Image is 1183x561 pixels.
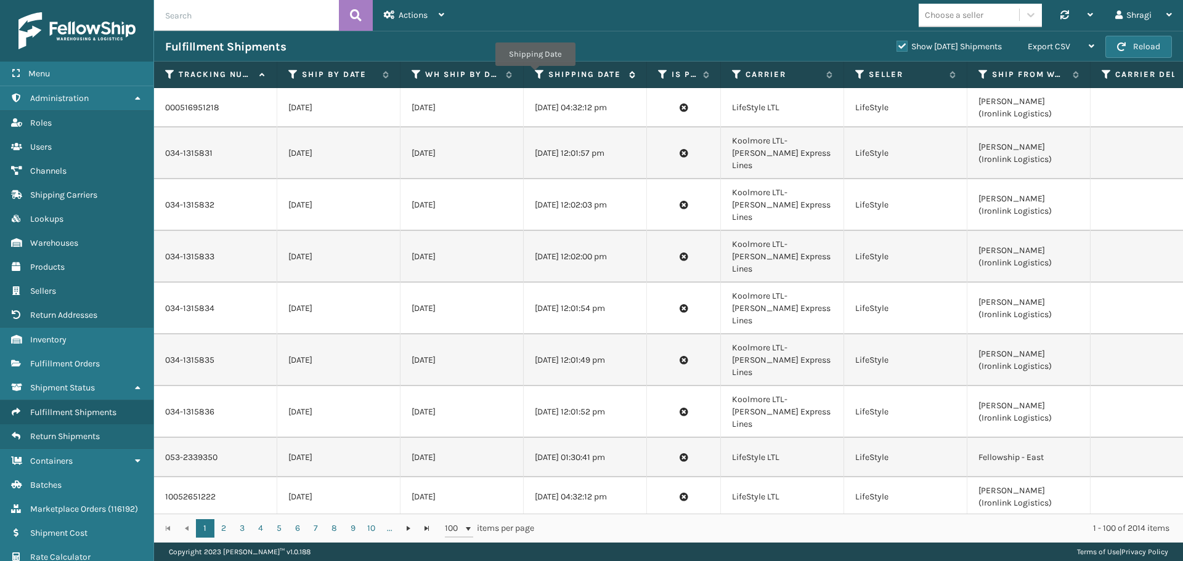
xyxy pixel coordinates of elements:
td: Koolmore LTL-[PERSON_NAME] Express Lines [721,283,844,334]
a: 8 [325,519,344,538]
td: [DATE] [400,283,524,334]
td: [DATE] 04:32:12 pm [524,88,647,127]
td: LifeStyle [844,477,967,517]
td: [PERSON_NAME] (Ironlink Logistics) [967,231,1091,283]
span: Go to the last page [422,523,432,533]
td: [DATE] [277,386,400,438]
a: Terms of Use [1077,547,1120,556]
button: Reload [1105,36,1172,58]
td: [DATE] [400,477,524,517]
td: [DATE] [277,179,400,231]
a: 4 [251,519,270,538]
td: LifeStyle [844,386,967,438]
a: 7 [307,519,325,538]
td: 053-2339350 [154,438,277,477]
span: items per page [445,519,535,538]
td: [DATE] [400,179,524,231]
td: 034-1315835 [154,334,277,386]
span: Containers [30,456,73,466]
img: logo [18,12,136,49]
td: LifeStyle LTL [721,477,844,517]
td: [DATE] [277,334,400,386]
a: 6 [288,519,307,538]
td: [DATE] 12:01:49 pm [524,334,647,386]
a: Go to the last page [418,519,436,538]
span: 100 [445,522,463,535]
span: Export CSV [1028,41,1070,52]
td: [DATE] [277,88,400,127]
td: [DATE] 01:30:41 pm [524,438,647,477]
label: Show [DATE] Shipments [896,41,1002,52]
a: Privacy Policy [1121,547,1168,556]
td: [DATE] [400,127,524,179]
td: [PERSON_NAME] (Ironlink Logistics) [967,127,1091,179]
a: 2 [214,519,233,538]
td: 034-1315836 [154,386,277,438]
td: [PERSON_NAME] (Ironlink Logistics) [967,386,1091,438]
span: Shipment Status [30,382,95,393]
span: Shipment Cost [30,528,87,538]
label: Shipping Date [548,69,623,80]
td: [DATE] [277,127,400,179]
span: Lookups [30,214,63,224]
td: LifeStyle [844,438,967,477]
td: LifeStyle [844,283,967,334]
span: Sellers [30,286,56,296]
a: ... [381,519,399,538]
a: Go to the next page [399,519,418,538]
label: Ship from warehouse [992,69,1067,80]
td: 000516951218 [154,88,277,127]
label: Tracking Number [179,69,253,80]
span: Inventory [30,334,67,345]
a: 10 [362,519,381,538]
td: 034-1315831 [154,127,277,179]
label: Seller [869,69,943,80]
div: | [1077,543,1168,561]
td: LifeStyle LTL [721,438,844,477]
div: Choose a seller [925,9,983,22]
td: LifeStyle [844,127,967,179]
p: Copyright 2023 [PERSON_NAME]™ v 1.0.188 [169,543,311,561]
label: Is Prime [672,69,697,80]
span: Roles [30,118,52,128]
td: [DATE] [400,334,524,386]
span: Products [30,262,65,272]
td: LifeStyle LTL [721,88,844,127]
td: Koolmore LTL-[PERSON_NAME] Express Lines [721,334,844,386]
span: Return Addresses [30,310,97,320]
span: Warehouses [30,238,78,248]
td: Koolmore LTL-[PERSON_NAME] Express Lines [721,386,844,438]
span: Go to the next page [404,523,413,533]
td: [PERSON_NAME] (Ironlink Logistics) [967,477,1091,517]
td: [DATE] 12:02:00 pm [524,231,647,283]
td: [DATE] [277,438,400,477]
a: 9 [344,519,362,538]
span: Channels [30,166,67,176]
span: Fulfillment Orders [30,358,100,369]
td: [DATE] [277,477,400,517]
span: Return Shipments [30,431,100,442]
span: Shipping Carriers [30,190,97,200]
td: Koolmore LTL-[PERSON_NAME] Express Lines [721,231,844,283]
td: [PERSON_NAME] (Ironlink Logistics) [967,334,1091,386]
td: [PERSON_NAME] (Ironlink Logistics) [967,283,1091,334]
td: Koolmore LTL-[PERSON_NAME] Express Lines [721,127,844,179]
td: Koolmore LTL-[PERSON_NAME] Express Lines [721,179,844,231]
td: LifeStyle [844,179,967,231]
td: [DATE] 12:01:54 pm [524,283,647,334]
td: [DATE] [277,283,400,334]
td: 034-1315832 [154,179,277,231]
td: LifeStyle [844,88,967,127]
label: WH Ship By Date [425,69,500,80]
td: [DATE] 12:01:52 pm [524,386,647,438]
h3: Fulfillment Shipments [165,39,286,54]
span: Fulfillment Shipments [30,407,116,418]
td: LifeStyle [844,231,967,283]
td: [DATE] 04:32:12 pm [524,477,647,517]
td: [DATE] 12:01:57 pm [524,127,647,179]
span: Marketplace Orders [30,504,106,514]
td: [DATE] [400,88,524,127]
label: Ship By Date [302,69,376,80]
a: 1 [196,519,214,538]
span: Actions [399,10,428,20]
